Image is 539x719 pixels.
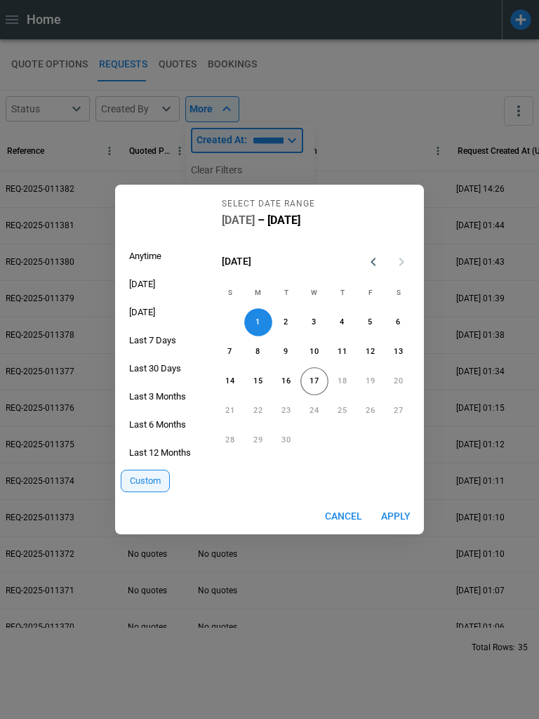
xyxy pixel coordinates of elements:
button: [DATE] [267,213,300,228]
span: Wednesday [302,279,327,307]
button: 13 [385,338,413,366]
h5: – [255,213,267,228]
button: Previous month [359,248,387,276]
span: [DATE] [121,279,164,290]
span: Monday [246,279,271,307]
button: 16 [272,367,300,395]
span: Thursday [330,279,355,307]
button: 5 [357,308,385,336]
button: 9 [272,338,300,366]
button: 6 [385,308,413,336]
button: 11 [328,338,357,366]
div: Last 30 Days [121,357,189,380]
span: Last 12 Months [121,447,199,459]
div: Custom [121,470,170,492]
button: 2 [272,308,300,336]
button: 8 [244,338,272,366]
button: Apply [373,503,418,529]
span: Last 7 Days [121,335,185,346]
button: 3 [300,308,328,336]
div: [DATE] [121,301,164,324]
button: 14 [216,367,244,395]
button: 7 [216,338,244,366]
span: Anytime [121,251,170,262]
button: [DATE] [222,213,255,228]
div: [DATE] [222,256,251,268]
button: 4 [328,308,357,336]
span: Last 3 Months [121,391,194,402]
div: Last 12 Months [121,442,199,464]
div: [DATE] [121,273,164,296]
button: 15 [244,367,272,395]
span: Sunday [218,279,243,307]
button: Cancel [319,503,368,529]
span: Friday [358,279,383,307]
button: 10 [300,338,328,366]
span: [DATE] [121,307,164,318]
div: Last 3 Months [121,385,194,408]
span: Tuesday [274,279,299,307]
button: 12 [357,338,385,366]
span: Custom [121,475,169,487]
div: Last 6 Months [121,414,194,436]
span: Last 30 Days [121,363,189,374]
span: Last 6 Months [121,419,194,430]
span: Saturday [386,279,411,307]
div: Anytime [121,245,170,268]
span: Select date range [222,196,315,213]
button: 1 [244,308,272,336]
button: 17 [300,367,328,395]
div: Last 7 Days [121,329,185,352]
